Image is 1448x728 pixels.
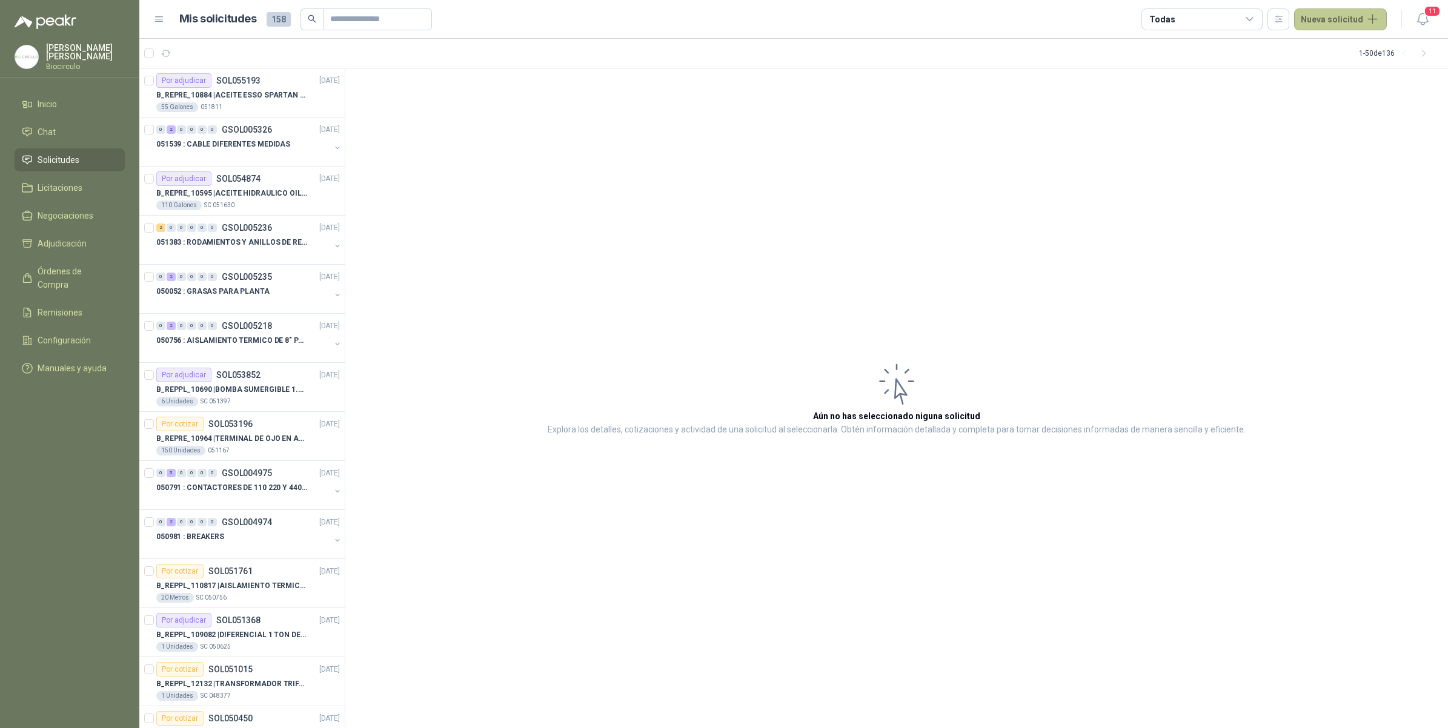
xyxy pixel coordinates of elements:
[208,714,253,723] p: SOL050450
[179,10,257,28] h1: Mis solicitudes
[201,397,231,406] p: SC 051397
[167,518,176,526] div: 2
[208,273,217,281] div: 0
[156,322,165,330] div: 0
[156,446,205,455] div: 150 Unidades
[177,469,186,477] div: 0
[15,232,125,255] a: Adjudicación
[208,665,253,673] p: SOL051015
[548,423,1246,437] p: Explora los detalles, cotizaciones y actividad de una solicitud al seleccionarla. Obtén informaci...
[1412,8,1433,30] button: 11
[187,322,196,330] div: 0
[156,691,198,701] div: 1 Unidades
[139,363,345,412] a: Por adjudicarSOL053852[DATE] B_REPPL_10690 |BOMBA SUMERGIBLE 1.5 HP PEDROYO110 VOLTIOS6 UnidadesS...
[156,125,165,134] div: 0
[139,559,345,608] a: Por cotizarSOL051761[DATE] B_REPPL_110817 |AISLAMIENTO TERMICO PARA TUBERIA DE 8"20 MetrosSC 050756
[267,12,291,27] span: 158
[46,44,125,61] p: [PERSON_NAME] [PERSON_NAME]
[139,412,345,461] a: Por cotizarSOL053196[DATE] B_REPRE_10964 |TERMINAL DE OJO EN ACERO INOX ALTA EMPERATURA150 Unidad...
[222,469,272,477] p: GSOL004975
[196,593,227,603] p: SC 050756
[208,469,217,477] div: 0
[1424,5,1441,17] span: 11
[1359,44,1433,63] div: 1 - 50 de 136
[201,642,231,652] p: SC 050625
[319,222,340,234] p: [DATE]
[319,566,340,577] p: [DATE]
[156,90,307,101] p: B_REPRE_10884 | ACEITE ESSO SPARTAN EP 220
[167,223,176,232] div: 0
[156,384,307,395] p: B_REPPL_10690 | BOMBA SUMERGIBLE 1.5 HP PEDROYO110 VOLTIOS
[187,125,196,134] div: 0
[38,98,57,111] span: Inicio
[156,662,204,677] div: Por cotizar
[319,615,340,626] p: [DATE]
[38,306,82,319] span: Remisiones
[15,45,38,68] img: Company Logo
[319,468,340,479] p: [DATE]
[15,301,125,324] a: Remisiones
[156,171,211,186] div: Por adjudicar
[216,371,261,379] p: SOL053852
[156,122,342,161] a: 0 2 0 0 0 0 GSOL005326[DATE] 051539 : CABLE DIFERENTES MEDIDAS
[187,518,196,526] div: 0
[156,417,204,431] div: Por cotizar
[1294,8,1387,30] button: Nueva solicitud
[15,15,76,29] img: Logo peakr
[156,531,224,543] p: 050981 : BREAKERS
[38,125,56,139] span: Chat
[167,469,176,477] div: 5
[156,593,194,603] div: 20 Metros
[216,76,261,85] p: SOL055193
[167,125,176,134] div: 2
[139,608,345,657] a: Por adjudicarSOL051368[DATE] B_REPPL_109082 |DIFERENCIAL 1 TON DE 6 MTS CADENA 220V BISONTE1 Unid...
[222,322,272,330] p: GSOL005218
[813,409,980,423] h3: Aún no has seleccionado niguna solicitud
[156,220,342,259] a: 2 0 0 0 0 0 GSOL005236[DATE] 051383 : RODAMIENTOS Y ANILLOS DE RETENCION RUEDAS
[156,223,165,232] div: 2
[15,121,125,144] a: Chat
[38,265,113,291] span: Órdenes de Compra
[319,271,340,283] p: [DATE]
[38,181,82,194] span: Licitaciones
[156,469,165,477] div: 0
[156,188,307,199] p: B_REPRE_10595 | ACEITE HIDRAULICO OIL 68
[156,580,307,592] p: B_REPPL_110817 | AISLAMIENTO TERMICO PARA TUBERIA DE 8"
[208,420,253,428] p: SOL053196
[15,329,125,352] a: Configuración
[15,260,125,296] a: Órdenes de Compra
[156,629,307,641] p: B_REPPL_109082 | DIFERENCIAL 1 TON DE 6 MTS CADENA 220V BISONTE
[319,320,340,332] p: [DATE]
[201,691,231,701] p: SC 048377
[308,15,316,23] span: search
[156,642,198,652] div: 1 Unidades
[216,174,261,183] p: SOL054874
[15,357,125,380] a: Manuales y ayuda
[156,678,307,690] p: B_REPPL_12132 | TRANSFORMADOR TRIFASICO DE 440V A 220V SALIDA 5AMP
[139,657,345,706] a: Por cotizarSOL051015[DATE] B_REPPL_12132 |TRANSFORMADOR TRIFASICO DE 440V A 220V SALIDA 5AMP1 Uni...
[177,223,186,232] div: 0
[198,273,207,281] div: 0
[167,273,176,281] div: 2
[167,322,176,330] div: 2
[198,223,207,232] div: 0
[208,322,217,330] div: 0
[222,273,272,281] p: GSOL005235
[319,517,340,528] p: [DATE]
[156,270,342,308] a: 0 2 0 0 0 0 GSOL005235[DATE] 050052 : GRASAS PARA PLANTA
[46,63,125,70] p: Biocirculo
[156,433,307,445] p: B_REPRE_10964 | TERMINAL DE OJO EN ACERO INOX ALTA EMPERATURA
[38,334,91,347] span: Configuración
[38,209,93,222] span: Negociaciones
[187,223,196,232] div: 0
[156,286,270,297] p: 050052 : GRASAS PARA PLANTA
[177,322,186,330] div: 0
[208,125,217,134] div: 0
[156,139,290,150] p: 051539 : CABLE DIFERENTES MEDIDAS
[319,75,340,87] p: [DATE]
[222,223,272,232] p: GSOL005236
[156,613,211,627] div: Por adjudicar
[156,482,307,494] p: 050791 : CONTACTORES DE 110 220 Y 440 V
[319,124,340,136] p: [DATE]
[15,148,125,171] a: Solicitudes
